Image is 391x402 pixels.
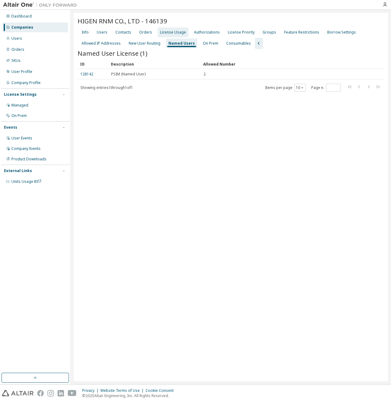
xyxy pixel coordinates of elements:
[11,179,42,184] span: Units Usage BI
[78,49,147,58] span: Named User License (1)
[160,30,186,35] div: License Usage
[194,30,220,35] div: Authorizations
[111,72,146,77] span: PSIM (Named User)
[68,390,77,396] img: youtube.svg
[80,85,133,90] span: Showing entries 1 through 1 of 1
[203,41,218,46] div: On Prem
[263,30,276,35] div: Groups
[80,59,106,69] div: ID
[100,388,146,393] div: Website Terms of Use
[115,30,131,35] div: Contacts
[139,30,152,35] div: Orders
[146,388,177,393] div: Cookie Consent
[58,390,64,396] img: linkedin.svg
[204,72,206,77] span: 2
[327,30,356,35] div: Borrow Settings
[4,125,17,130] div: Events
[284,30,319,35] div: Feature Restrictions
[97,30,107,35] div: Users
[3,2,80,8] img: Altair One
[11,113,27,118] div: On Prem
[265,84,306,92] span: Items per page
[4,92,37,97] div: License Settings
[11,69,32,74] div: User Profile
[11,36,22,41] div: Users
[11,157,46,162] div: Product Downloads
[11,136,32,141] div: User Events
[11,58,21,63] div: SKUs
[226,41,251,46] div: Consumables
[203,59,367,69] div: Allowed Number
[129,41,160,46] div: New User Routing
[168,41,195,46] div: Named Users
[11,14,32,19] div: Dashboard
[11,25,33,30] div: Companies
[11,103,28,108] div: Managed
[4,168,32,173] div: External Links
[296,85,304,90] button: 10
[11,146,41,151] div: Company Events
[82,388,100,393] div: Privacy
[37,390,44,396] img: facebook.svg
[111,59,198,69] div: Description
[78,17,167,25] span: HIGEN RNM CO., LTD - 146139
[47,390,54,396] img: instagram.svg
[82,393,177,398] p: © 2025 Altair Engineering, Inc. All Rights Reserved.
[80,71,93,77] a: 128142
[311,84,341,92] span: Page n.
[82,41,121,46] div: Allowed IP Addresses
[2,390,34,396] img: altair_logo.svg
[11,47,24,52] div: Orders
[11,80,41,85] div: Company Profile
[82,30,89,35] div: Info
[228,30,255,35] div: License Priority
